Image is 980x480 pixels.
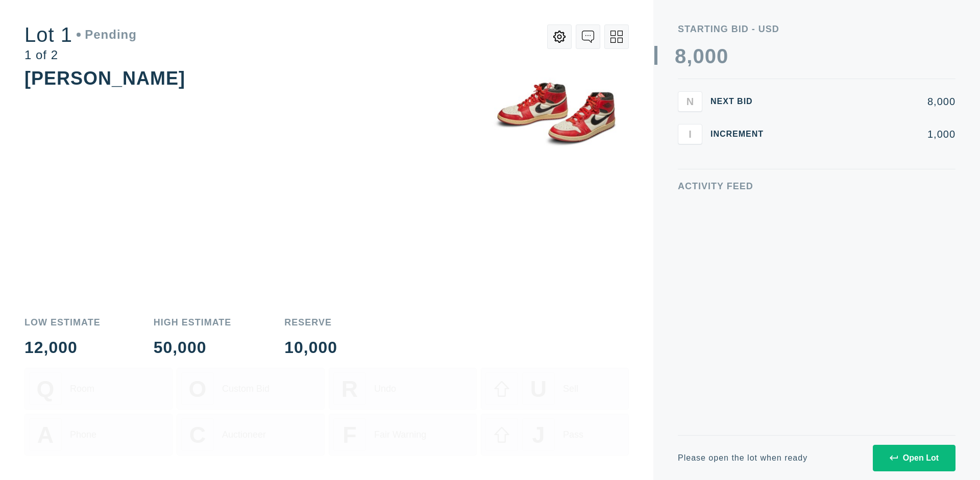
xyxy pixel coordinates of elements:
div: Next Bid [710,97,772,106]
div: 0 [693,46,704,66]
div: Reserve [284,318,337,327]
button: Open Lot [873,445,955,471]
div: 8 [675,46,687,66]
div: Please open the lot when ready [678,454,807,462]
div: , [687,46,693,250]
div: 12,000 [24,339,101,356]
span: I [689,128,692,140]
div: 8,000 [780,96,955,107]
div: 1,000 [780,129,955,139]
div: 50,000 [154,339,232,356]
div: Pending [77,29,137,41]
div: 10,000 [284,339,337,356]
div: Low Estimate [24,318,101,327]
div: Open Lot [890,453,939,463]
span: N [687,95,694,107]
div: 0 [717,46,728,66]
button: I [678,124,702,144]
div: Starting Bid - USD [678,24,955,34]
button: N [678,91,702,112]
div: Lot 1 [24,24,137,45]
div: High Estimate [154,318,232,327]
div: 1 of 2 [24,49,137,61]
div: [PERSON_NAME] [24,68,185,89]
div: Activity Feed [678,182,955,191]
div: Increment [710,130,772,138]
div: 0 [705,46,717,66]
